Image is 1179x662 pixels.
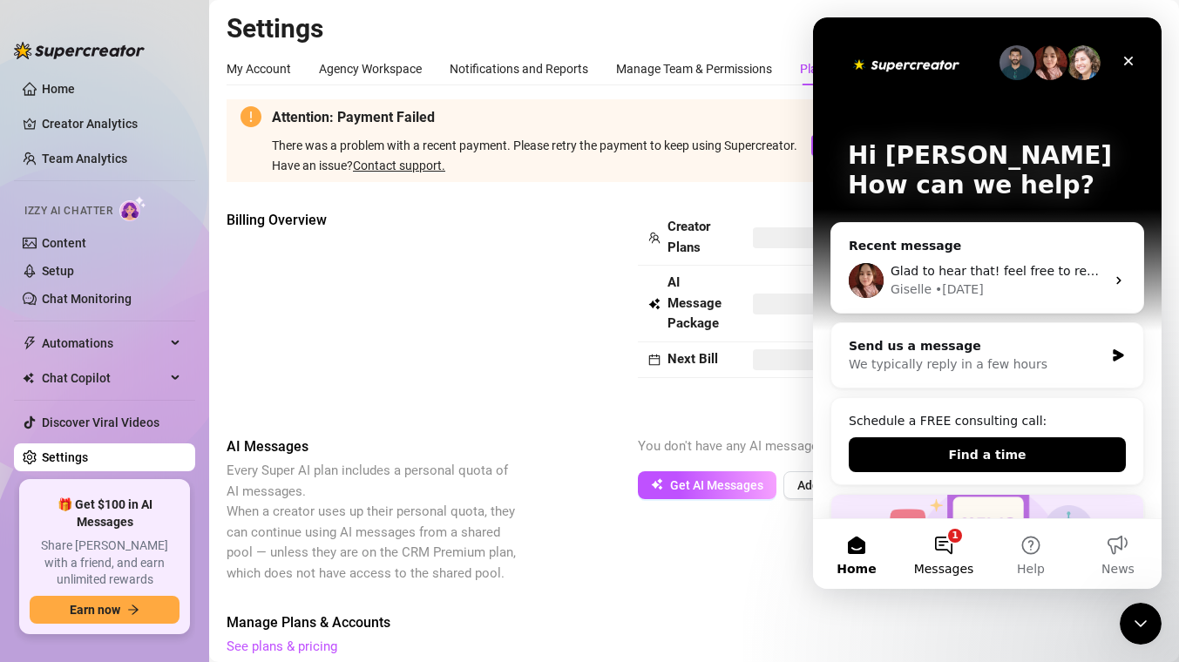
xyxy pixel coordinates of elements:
[353,159,445,172] a: Contact support.
[272,156,902,175] div: Have an issue?
[36,320,291,338] div: Send us a message
[783,471,892,499] button: Add AI Coupon
[1120,603,1162,645] iframe: Intercom live chat
[119,196,146,221] img: AI Chatter
[17,305,331,371] div: Send us a messageWe typically reply in a few hours
[42,364,166,392] span: Chat Copilot
[42,110,181,138] a: Creator Analytics
[36,338,291,356] div: We typically reply in a few hours
[667,351,718,367] strong: Next Bill
[30,537,180,589] span: Share [PERSON_NAME] with a friend, and earn unlimited rewards
[450,59,588,78] div: Notifications and Reports
[78,263,119,281] div: Giselle
[319,59,422,78] div: Agency Workspace
[272,136,797,155] div: There was a problem with a recent payment. Please retry the payment to keep using Supercreator.
[127,604,139,616] span: arrow-right
[30,596,180,624] button: Earn nowarrow-right
[667,274,722,331] strong: AI Message Package
[227,59,291,78] div: My Account
[227,463,516,581] span: Every Super AI plan includes a personal quota of AI messages. When a creator uses up their person...
[648,354,661,366] span: calendar
[122,263,171,281] div: • [DATE]
[42,82,75,96] a: Home
[174,502,261,571] button: Help
[23,372,34,384] img: Chat Copilot
[24,545,63,557] span: Home
[42,292,132,306] a: Chat Monitoring
[811,135,902,156] button: Go to Invoices
[616,59,772,78] div: Manage Team & Permissions
[24,203,112,220] span: Izzy AI Chatter
[670,478,763,492] span: Get AI Messages
[227,612,1162,633] span: Manage Plans & Accounts
[667,219,710,255] strong: Creator Plans
[638,471,776,499] button: Get AI Messages
[227,436,519,457] span: AI Messages
[204,545,232,557] span: Help
[272,109,435,125] strong: Attention: Payment Failed
[42,152,127,165] a: Team Analytics
[18,477,330,599] img: Izzy just got smarter and safer ✨
[638,438,993,454] span: You don't have any AI messages included in your current plan
[42,264,74,278] a: Setup
[797,478,878,492] span: Add AI Coupon
[227,12,1162,45] h2: Settings
[87,502,174,571] button: Messages
[800,59,876,78] div: Plans & Billing
[101,545,161,557] span: Messages
[30,496,180,530] span: 🎁 Get $100 in AI Messages
[42,329,166,357] span: Automations
[288,545,322,557] span: News
[36,395,313,413] div: Schedule a FREE consulting call:
[14,42,145,59] img: logo-BBDzfeDw.svg
[70,603,120,617] span: Earn now
[648,232,661,244] span: team
[300,28,331,59] div: Close
[227,210,519,231] span: Billing Overview
[261,502,349,571] button: News
[227,638,337,654] a: See plans & pricing
[42,236,86,250] a: Content
[36,420,313,455] button: Find a time
[23,336,37,350] span: thunderbolt
[42,415,159,429] a: Discover Viral Videos
[78,247,478,260] span: Glad to hear that! feel free to reach out if you need anything else
[241,106,261,127] span: exclamation-circle
[42,450,88,464] a: Settings
[813,17,1162,589] iframe: Intercom live chat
